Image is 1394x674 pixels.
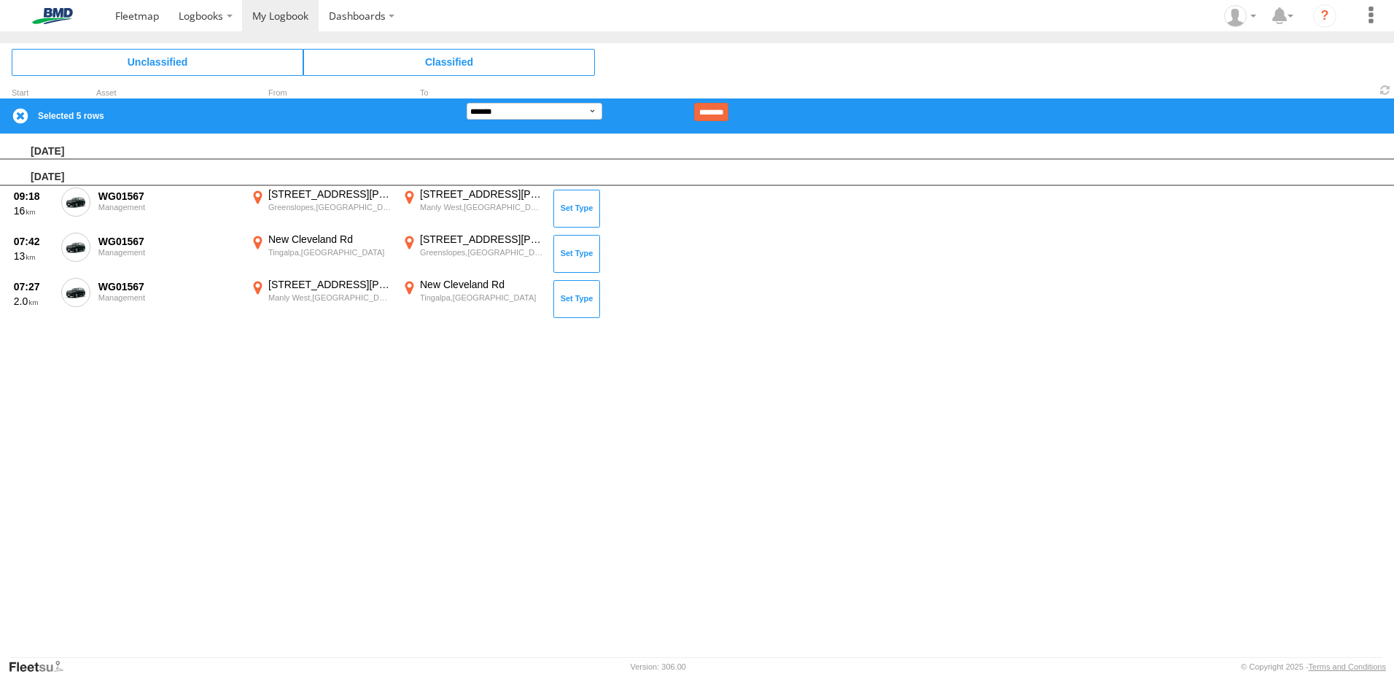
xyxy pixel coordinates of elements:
[1313,4,1336,28] i: ?
[14,249,53,263] div: 13
[248,90,394,97] div: From
[15,8,90,24] img: bmd-logo.svg
[1377,83,1394,97] span: Refresh
[14,280,53,293] div: 07:27
[98,293,240,302] div: Management
[1241,662,1386,671] div: © Copyright 2025 -
[303,49,595,75] span: Click to view Classified Trips
[400,187,545,230] label: Click to View Event Location
[98,203,240,212] div: Management
[14,295,53,308] div: 2.0
[420,202,543,212] div: Manly West,[GEOGRAPHIC_DATA]
[553,280,600,318] button: Click to Set
[400,90,545,97] div: To
[14,204,53,217] div: 16
[98,190,240,203] div: WG01567
[12,49,303,75] span: Click to view Unclassified Trips
[14,190,53,203] div: 09:18
[553,235,600,273] button: Click to Set
[631,662,686,671] div: Version: 306.00
[12,90,55,97] div: Click to Sort
[248,233,394,275] label: Click to View Event Location
[12,107,29,125] label: Clear Selection
[268,233,392,246] div: New Cleveland Rd
[400,233,545,275] label: Click to View Event Location
[248,187,394,230] label: Click to View Event Location
[400,278,545,320] label: Click to View Event Location
[98,248,240,257] div: Management
[420,187,543,201] div: [STREET_ADDRESS][PERSON_NAME]
[98,280,240,293] div: WG01567
[268,187,392,201] div: [STREET_ADDRESS][PERSON_NAME]
[1219,5,1261,27] div: Matt Beggs
[420,293,543,303] div: Tingalpa,[GEOGRAPHIC_DATA]
[14,235,53,248] div: 07:42
[420,278,543,291] div: New Cleveland Rd
[1309,662,1386,671] a: Terms and Conditions
[553,190,600,228] button: Click to Set
[268,202,392,212] div: Greenslopes,[GEOGRAPHIC_DATA]
[98,235,240,248] div: WG01567
[96,90,242,97] div: Asset
[268,293,392,303] div: Manly West,[GEOGRAPHIC_DATA]
[8,659,75,674] a: Visit our Website
[268,278,392,291] div: [STREET_ADDRESS][PERSON_NAME]
[268,247,392,257] div: Tingalpa,[GEOGRAPHIC_DATA]
[248,278,394,320] label: Click to View Event Location
[420,247,543,257] div: Greenslopes,[GEOGRAPHIC_DATA]
[420,233,543,246] div: [STREET_ADDRESS][PERSON_NAME]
